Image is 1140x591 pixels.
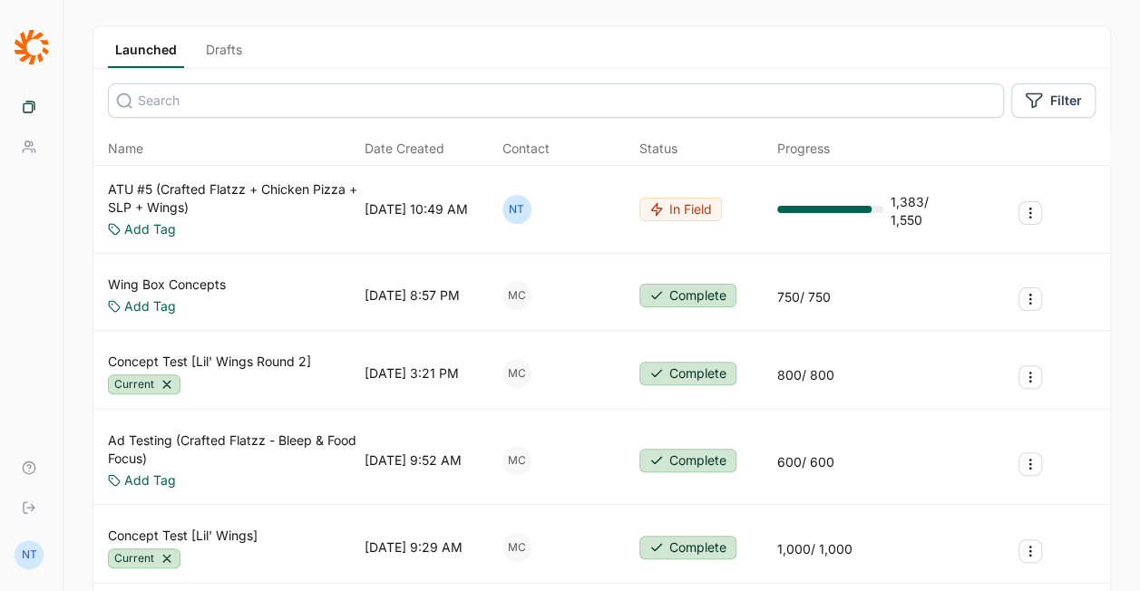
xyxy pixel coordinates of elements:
div: NT [15,540,44,569]
div: NT [502,195,531,224]
a: Drafts [199,41,249,68]
div: [DATE] 9:29 AM [365,538,463,557]
a: Launched [108,41,184,68]
a: Add Tag [124,297,176,315]
a: Add Tag [124,220,176,238]
div: 1,000 / 1,000 [777,540,853,558]
button: Survey Actions [1018,365,1042,389]
button: Complete [639,449,736,472]
input: Search [108,83,1004,118]
div: Current [108,548,180,568]
div: MC [502,446,531,475]
div: [DATE] 8:57 PM [365,286,460,305]
button: In Field [639,198,722,221]
div: 750 / 750 [777,288,831,306]
div: [DATE] 3:21 PM [365,364,459,383]
a: Wing Box Concepts [108,276,226,294]
button: Survey Actions [1018,452,1042,476]
button: Survey Actions [1018,201,1042,225]
button: Survey Actions [1018,287,1042,311]
div: Current [108,374,180,394]
span: Name [108,140,143,158]
div: 800 / 800 [777,366,834,384]
button: Survey Actions [1018,539,1042,563]
div: 1,383 / 1,550 [891,193,958,229]
a: Ad Testing (Crafted Flatzz - Bleep & Food Focus) [108,431,357,468]
a: Add Tag [124,471,176,489]
div: Contact [502,140,550,158]
a: ATU #5 (Crafted Flatzz + Chicken Pizza + SLP + Wings) [108,180,357,217]
div: MC [502,533,531,562]
span: Date Created [365,140,444,158]
div: Status [639,140,677,158]
a: Concept Test [Lil' Wings] [108,527,258,545]
button: Complete [639,536,736,559]
a: Concept Test [Lil' Wings Round 2] [108,353,311,371]
div: 600 / 600 [777,453,834,471]
div: [DATE] 9:52 AM [365,451,462,470]
button: Complete [639,362,736,385]
div: MC [502,281,531,310]
div: Progress [777,140,830,158]
span: Filter [1050,92,1082,110]
button: Filter [1011,83,1096,118]
div: MC [502,359,531,388]
button: Complete [639,284,736,307]
div: [DATE] 10:49 AM [365,200,468,218]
